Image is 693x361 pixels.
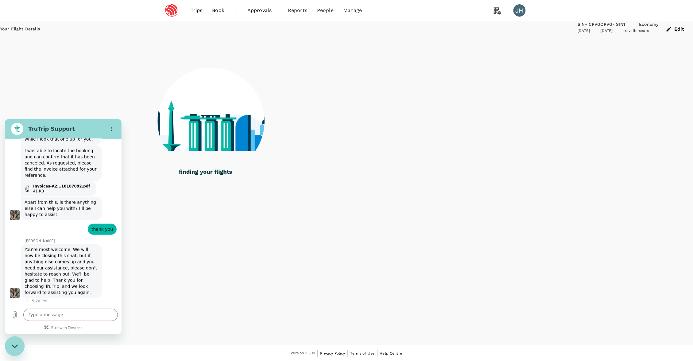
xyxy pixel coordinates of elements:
span: Version 3.50.1 [291,350,315,356]
span: Manage [343,7,362,14]
div: [DATE] [578,28,601,34]
g: finding your flights [179,170,232,175]
a: Terms of Use [350,350,375,357]
span: People [317,7,334,14]
div: [DATE] [601,28,623,34]
div: seats [639,28,659,34]
a: Help Centre [380,350,402,357]
span: Terms of Use [350,351,375,355]
span: Book [212,7,225,14]
button: Edit [659,21,693,37]
div: JH [513,4,526,17]
button: Upload file [4,190,16,202]
a: Privacy Policy [320,350,345,357]
a: Built with Zendesk: Visit the Zendesk website in a new tab [46,207,78,211]
span: Help Centre [380,351,402,355]
div: SIN - CPVG [578,21,601,28]
span: Approvals [247,7,278,14]
img: Espressif Systems Singapore Pte Ltd [157,4,186,17]
div: 1 [624,21,639,28]
iframe: Button to launch messaging window, conversation in progress [5,336,25,356]
div: Economy [639,21,659,28]
p: 5:20 PM [27,180,42,184]
span: Privacy Policy [320,351,345,355]
iframe: Messaging window [5,119,122,334]
p: [PERSON_NAME] [20,119,117,124]
div: CPVG - SIN [601,21,623,28]
span: Trips [191,7,203,14]
span: Reports [288,7,307,14]
span: You’re most welcome. We will now be closing this chat, but if anything else comes up and you need... [20,128,94,176]
div: traveller [624,28,639,34]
